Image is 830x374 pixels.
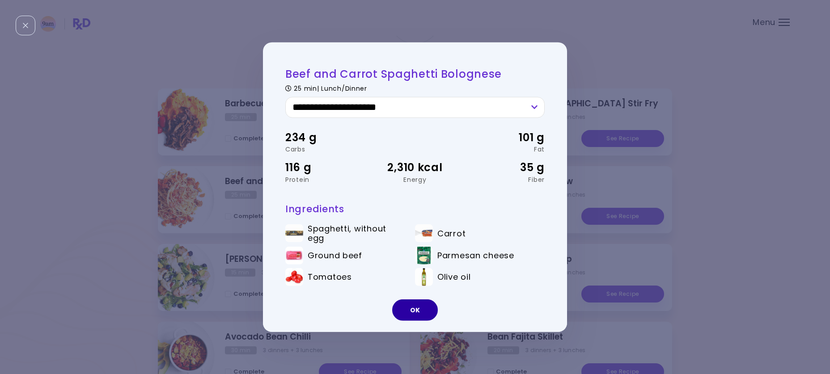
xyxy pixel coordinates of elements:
[437,251,514,261] span: Parmesan cheese
[285,176,372,182] div: Protein
[458,146,545,152] div: Fat
[458,159,545,176] div: 35 g
[16,16,35,35] div: Close
[437,228,466,238] span: Carrot
[285,146,372,152] div: Carbs
[308,251,362,261] span: Ground beef
[372,159,458,176] div: 2,310 kcal
[372,176,458,182] div: Energy
[458,176,545,182] div: Fiber
[437,272,470,282] span: Olive oil
[285,67,545,80] h2: Beef and Carrot Spaghetti Bolognese
[392,299,438,321] button: OK
[285,129,372,146] div: 234 g
[458,129,545,146] div: 101 g
[308,224,402,243] span: Spaghetti, without egg
[285,83,545,91] div: 25 min | Lunch/Dinner
[308,272,352,282] span: Tomatoes
[285,159,372,176] div: 116 g
[285,202,545,214] h3: Ingredients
